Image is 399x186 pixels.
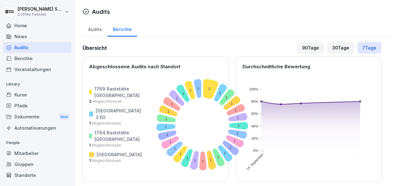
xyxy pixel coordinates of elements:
p: 2 [89,99,142,104]
a: Audits [3,42,72,53]
div: Dokumente [3,111,72,123]
a: Gruppen [3,159,72,170]
a: Veranstaltungen [3,64,72,75]
p: 1 [89,158,142,163]
a: Automatisierungen [3,122,72,133]
span: Abgeschlossen [91,158,121,163]
text: 100% [249,87,258,91]
a: Berichte [107,21,137,37]
span: Abgeschlossen [92,99,122,104]
div: New [59,113,70,121]
text: 20% [251,137,258,140]
a: News [3,31,72,42]
div: 30 Tage [327,42,354,54]
p: [GEOGRAPHIC_DATA] [97,151,142,158]
text: 60% [251,112,258,116]
p: Durchschnittliche Bewertung [242,63,375,70]
p: 1769 Raststätte [GEOGRAPHIC_DATA] [94,85,142,99]
p: 1 [89,142,142,148]
a: DokumenteNew [3,111,72,123]
a: Standorte [3,170,72,181]
div: 90 Tage [297,42,324,54]
a: Berichte [3,53,72,64]
p: [PERSON_NAME] Seel [18,7,63,12]
span: Abgeschlossen [91,143,121,147]
p: Library [3,79,72,89]
p: 1 [89,121,142,126]
a: Home [3,20,72,31]
a: Mitarbeiter [3,148,72,159]
text: 0% [253,149,258,152]
text: 80% [251,100,258,103]
a: Kurse [3,89,72,100]
p: Abgeschlossene Audits nach Standort [89,63,222,70]
text: 02. Januar [347,152,361,166]
text: 14. September [245,152,264,171]
p: [GEOGRAPHIC_DATA] 3 EG [96,107,142,121]
p: People [3,138,72,148]
text: 40% [251,124,258,128]
p: Coffee Fellows [18,12,63,17]
span: Abgeschlossen [91,121,121,126]
div: 7 Tage [357,42,381,54]
a: Audits [82,21,107,37]
a: Pfade [3,100,72,111]
h2: Übersicht [82,44,107,52]
p: 1784 Raststätte [GEOGRAPHIC_DATA] [94,129,142,142]
h1: Audits [92,8,110,16]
